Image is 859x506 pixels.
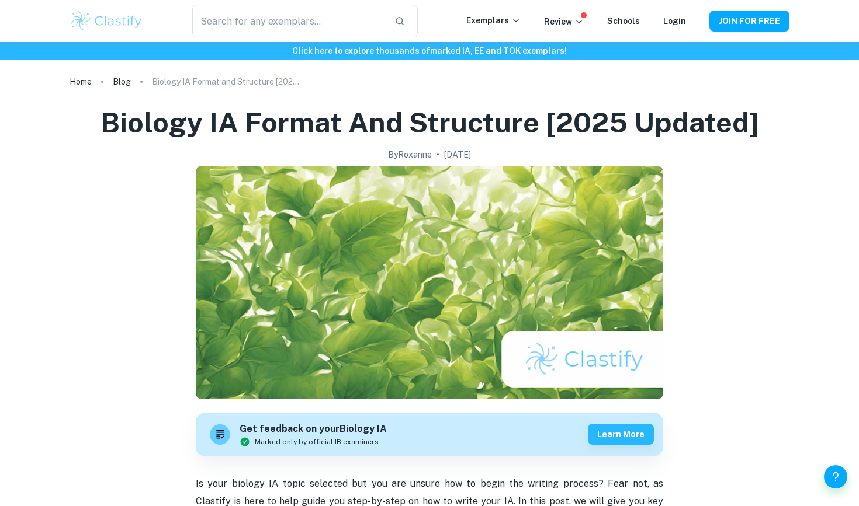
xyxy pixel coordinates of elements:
[70,74,92,90] a: Home
[113,74,131,90] a: Blog
[607,16,640,26] a: Schools
[709,11,789,32] button: JOIN FOR FREE
[437,148,439,161] p: •
[70,9,144,33] img: Clastify logo
[192,5,385,37] input: Search for any exemplars...
[196,166,663,399] img: Biology IA Format and Structure [2025 updated] cover image
[444,148,471,161] h2: [DATE]
[544,15,584,28] p: Review
[824,465,847,488] button: Help and Feedback
[2,44,857,57] h6: Click here to explore thousands of marked IA, EE and TOK exemplars !
[240,422,387,437] h6: Get feedback on your Biology IA
[101,104,759,141] h1: Biology IA Format and Structure [2025 updated]
[663,16,686,26] a: Login
[255,437,379,447] span: Marked only by official IB examiners
[588,424,654,445] button: Learn more
[152,75,304,88] p: Biology IA Format and Structure [2025 updated]
[196,413,663,456] a: Get feedback on yourBiology IAMarked only by official IB examinersLearn more
[466,14,521,27] p: Exemplars
[388,148,432,161] h2: By Roxanne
